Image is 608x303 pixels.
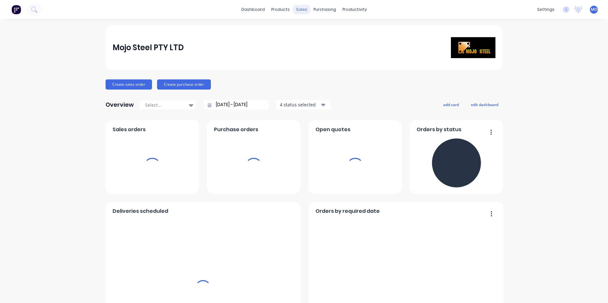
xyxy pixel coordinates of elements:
div: Mojo Steel PTY LTD [113,41,184,54]
span: Open quotes [315,126,350,133]
button: 4 status selected [276,100,330,110]
div: products [268,5,293,14]
a: dashboard [238,5,268,14]
span: Purchase orders [214,126,258,133]
button: Create sales order [106,79,152,90]
div: productivity [339,5,370,14]
div: purchasing [310,5,339,14]
span: MO [591,7,597,12]
span: Orders by status [417,126,461,133]
button: Create purchase order [157,79,211,90]
img: Factory [11,5,21,14]
span: Sales orders [113,126,146,133]
button: edit dashboard [467,100,502,109]
div: 4 status selected [280,101,320,108]
span: Orders by required date [315,207,380,215]
div: settings [534,5,558,14]
span: Deliveries scheduled [113,207,168,215]
img: Mojo Steel PTY LTD [451,37,495,58]
div: sales [293,5,310,14]
button: add card [439,100,463,109]
div: Overview [106,98,134,111]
